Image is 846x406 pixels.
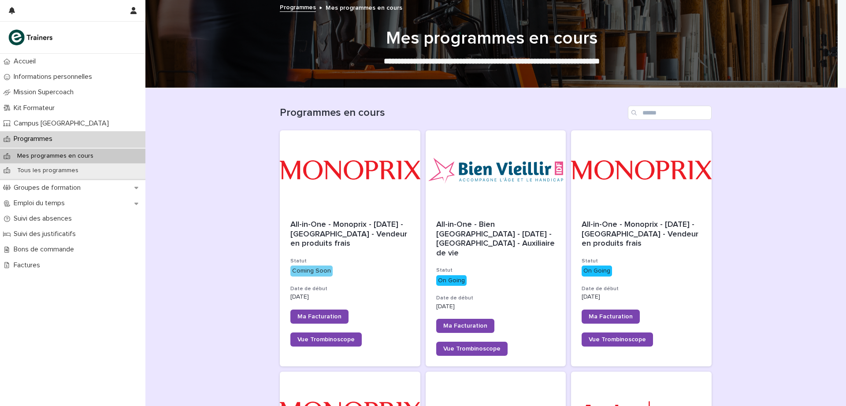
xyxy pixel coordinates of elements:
p: [DATE] [290,293,410,301]
p: Informations personnelles [10,73,99,81]
a: Ma Facturation [290,310,349,324]
p: Mes programmes en cours [10,152,100,160]
span: Ma Facturation [443,323,487,329]
h1: Programmes en cours [280,107,624,119]
p: Mes programmes en cours [326,2,402,12]
a: Ma Facturation [582,310,640,324]
p: Tous les programmes [10,167,85,174]
p: Kit Formateur [10,104,62,112]
p: Accueil [10,57,43,66]
div: On Going [436,275,467,286]
span: All-in-One - Bien [GEOGRAPHIC_DATA] - [DATE] - [GEOGRAPHIC_DATA] - Auxiliaire de vie [436,221,557,257]
div: On Going [582,266,612,277]
a: All-in-One - Bien [GEOGRAPHIC_DATA] - [DATE] - [GEOGRAPHIC_DATA] - Auxiliaire de vieStatutOn Goin... [426,130,566,366]
span: All-in-One - Monoprix - [DATE] - [GEOGRAPHIC_DATA] - Vendeur en produits frais [582,221,701,247]
a: Programmes [280,2,316,12]
span: Vue Trombinoscope [443,346,501,352]
p: Programmes [10,135,59,143]
a: Vue Trombinoscope [582,332,653,347]
p: Emploi du temps [10,199,72,207]
h1: Mes programmes en cours [276,28,708,49]
h3: Date de début [582,285,701,292]
span: All-in-One - Monoprix - [DATE] - [GEOGRAPHIC_DATA] - Vendeur en produits frais [290,221,409,247]
p: Groupes de formation [10,184,88,192]
p: Suivi des absences [10,214,79,223]
span: Ma Facturation [589,314,633,320]
a: All-in-One - Monoprix - [DATE] - [GEOGRAPHIC_DATA] - Vendeur en produits fraisStatutOn GoingDate ... [571,130,712,366]
a: Vue Trombinoscope [290,332,362,347]
span: Vue Trombinoscope [589,336,646,343]
h3: Date de début [290,285,410,292]
span: Vue Trombinoscope [297,336,355,343]
h3: Date de début [436,295,556,302]
a: Vue Trombinoscope [436,342,508,356]
div: Coming Soon [290,266,333,277]
p: Bons de commande [10,245,81,254]
p: Suivi des justificatifs [10,230,83,238]
h3: Statut [436,267,556,274]
a: Ma Facturation [436,319,494,333]
p: Factures [10,261,47,269]
p: [DATE] [436,303,556,310]
a: All-in-One - Monoprix - [DATE] - [GEOGRAPHIC_DATA] - Vendeur en produits fraisStatutComing SoonDa... [280,130,420,366]
p: [DATE] [582,293,701,301]
p: Mission Supercoach [10,88,81,96]
p: Campus [GEOGRAPHIC_DATA] [10,119,116,128]
h3: Statut [290,258,410,265]
input: Search [628,106,712,120]
h3: Statut [582,258,701,265]
img: K0CqGN7SDeD6s4JG8KQk [7,29,56,46]
span: Ma Facturation [297,314,341,320]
